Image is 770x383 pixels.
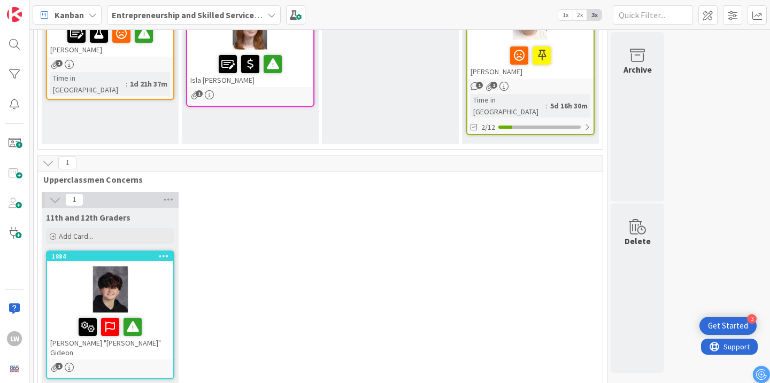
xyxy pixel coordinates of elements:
[55,9,84,21] span: Kanban
[625,235,651,247] div: Delete
[58,157,76,169] span: 1
[471,94,546,118] div: Time in [GEOGRAPHIC_DATA]
[56,363,63,370] span: 1
[59,231,93,241] span: Add Card...
[43,174,589,185] span: Upperclassmen Concerns
[476,82,483,89] span: 1
[196,90,203,97] span: 1
[56,60,63,67] span: 1
[126,78,127,90] span: :
[47,252,173,359] div: 1884[PERSON_NAME] "[PERSON_NAME]" Gideon
[187,51,313,87] div: Isla [PERSON_NAME]
[52,253,173,260] div: 1884
[467,42,594,79] div: [PERSON_NAME]
[546,100,548,112] span: :
[50,72,126,96] div: Time in [GEOGRAPHIC_DATA]
[22,2,49,14] span: Support
[613,5,693,25] input: Quick Filter...
[587,10,602,20] span: 3x
[747,314,757,324] div: 3
[573,10,587,20] span: 2x
[490,82,497,89] span: 1
[47,252,173,261] div: 1884
[7,331,22,346] div: LW
[65,193,83,206] span: 1
[46,212,130,223] span: 11th and 12th Graders
[127,78,170,90] div: 1d 21h 37m
[548,100,590,112] div: 5d 16h 30m
[708,321,748,331] div: Get Started
[47,20,173,57] div: [PERSON_NAME]
[623,63,652,76] div: Archive
[47,314,173,359] div: [PERSON_NAME] "[PERSON_NAME]" Gideon
[558,10,573,20] span: 1x
[46,251,174,379] a: 1884[PERSON_NAME] "[PERSON_NAME]" Gideon
[7,361,22,376] img: avatar
[7,7,22,22] img: Visit kanbanzone.com
[112,10,373,20] b: Entrepreneurship and Skilled Services Interventions - [DATE]-[DATE]
[481,122,495,133] span: 2/12
[699,317,757,335] div: Open Get Started checklist, remaining modules: 3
